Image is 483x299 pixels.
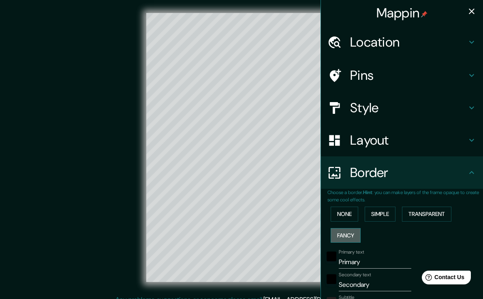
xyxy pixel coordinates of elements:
[365,207,395,222] button: Simple
[350,34,467,50] h4: Location
[350,132,467,148] h4: Layout
[327,252,336,261] button: black
[363,189,372,196] b: Hint
[339,271,371,278] label: Secondary text
[376,5,428,21] h4: Mappin
[321,156,483,189] div: Border
[402,207,451,222] button: Transparent
[331,207,358,222] button: None
[321,59,483,92] div: Pins
[350,100,467,116] h4: Style
[421,11,427,17] img: pin-icon.png
[321,92,483,124] div: Style
[350,67,467,83] h4: Pins
[411,267,474,290] iframe: Help widget launcher
[331,228,361,243] button: Fancy
[327,274,336,284] button: black
[321,26,483,58] div: Location
[327,189,483,203] p: Choose a border. : you can make layers of the frame opaque to create some cool effects.
[339,249,364,256] label: Primary text
[350,164,467,181] h4: Border
[321,124,483,156] div: Layout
